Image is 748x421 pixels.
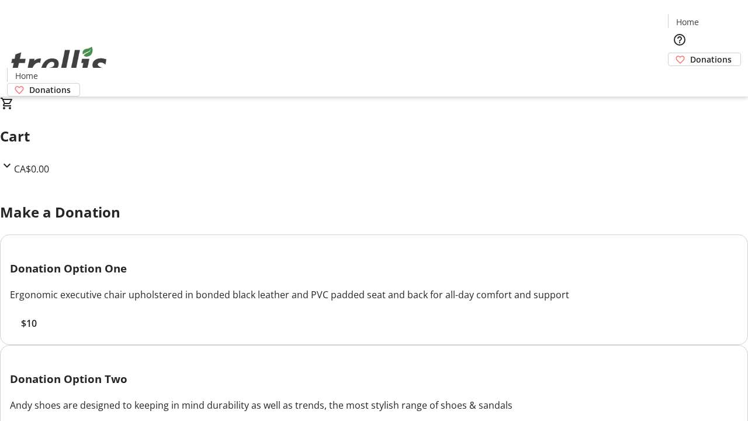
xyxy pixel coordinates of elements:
[10,260,738,277] h3: Donation Option One
[29,84,71,96] span: Donations
[7,34,111,92] img: Orient E2E Organization gAGAplvE66's Logo
[668,66,691,89] button: Cart
[10,398,738,412] div: Andy shoes are designed to keeping in mind durability as well as trends, the most stylish range o...
[15,70,38,82] span: Home
[10,371,738,387] h3: Donation Option Two
[669,16,706,28] a: Home
[668,28,691,51] button: Help
[10,288,738,302] div: Ergonomic executive chair upholstered in bonded black leather and PVC padded seat and back for al...
[676,16,699,28] span: Home
[10,316,47,330] button: $10
[690,53,732,65] span: Donations
[21,316,37,330] span: $10
[668,53,741,66] a: Donations
[14,163,49,175] span: CA$0.00
[8,70,45,82] a: Home
[7,83,80,96] a: Donations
